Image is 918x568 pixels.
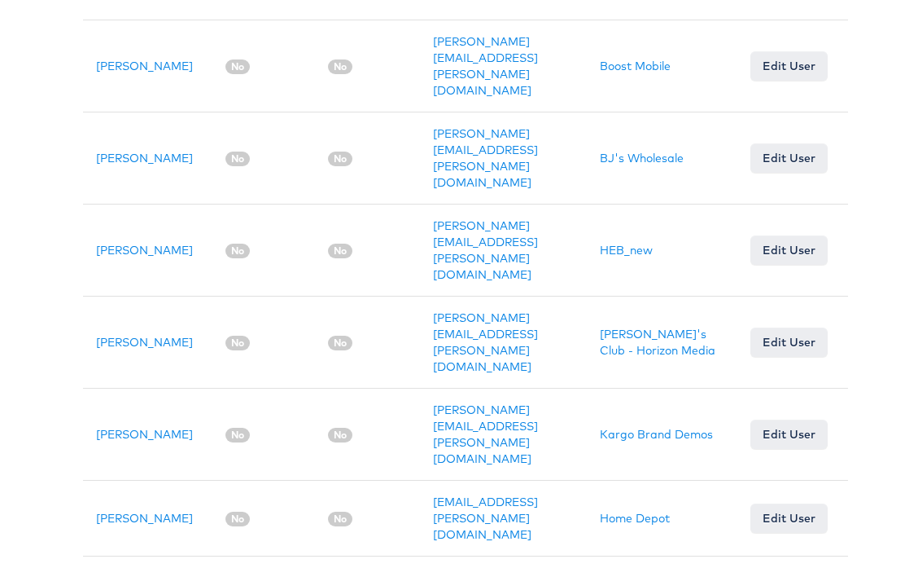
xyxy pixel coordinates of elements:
[600,423,713,438] a: Kargo Brand Demos
[96,507,193,522] a: [PERSON_NAME]
[600,323,715,354] a: [PERSON_NAME]'s Club - Horizon Media
[225,55,250,70] span: No
[328,148,352,162] span: No
[750,47,828,77] a: Edit User
[225,148,250,162] span: No
[433,122,538,186] a: [PERSON_NAME][EMAIL_ADDRESS][PERSON_NAME][DOMAIN_NAME]
[96,423,193,438] a: [PERSON_NAME]
[96,239,193,253] a: [PERSON_NAME]
[225,332,250,346] span: No
[600,147,684,161] a: BJ's Wholesale
[750,324,828,353] a: Edit User
[225,240,250,254] span: No
[600,507,670,522] a: Home Depot
[433,491,538,538] a: [EMAIL_ADDRESS][PERSON_NAME][DOMAIN_NAME]
[328,240,352,254] span: No
[600,239,653,253] a: HEB_new
[225,508,250,522] span: No
[96,331,193,346] a: [PERSON_NAME]
[433,214,538,278] a: [PERSON_NAME][EMAIL_ADDRESS][PERSON_NAME][DOMAIN_NAME]
[96,147,193,161] a: [PERSON_NAME]
[328,55,352,70] span: No
[328,508,352,522] span: No
[225,424,250,438] span: No
[750,416,828,445] a: Edit User
[328,332,352,346] span: No
[433,306,538,370] a: [PERSON_NAME][EMAIL_ADDRESS][PERSON_NAME][DOMAIN_NAME]
[750,500,828,529] a: Edit User
[96,55,193,69] a: [PERSON_NAME]
[750,231,828,261] a: Edit User
[433,398,538,462] a: [PERSON_NAME][EMAIL_ADDRESS][PERSON_NAME][DOMAIN_NAME]
[750,139,828,169] a: Edit User
[328,424,352,438] span: No
[600,55,671,69] a: Boost Mobile
[433,30,538,94] a: [PERSON_NAME][EMAIL_ADDRESS][PERSON_NAME][DOMAIN_NAME]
